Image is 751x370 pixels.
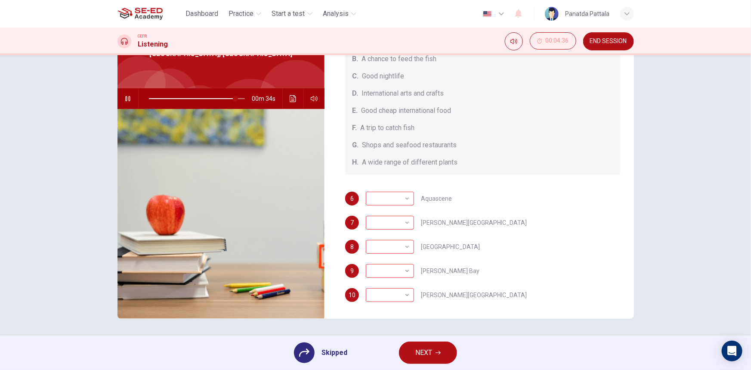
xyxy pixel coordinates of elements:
span: NEXT [415,347,432,359]
span: [PERSON_NAME][GEOGRAPHIC_DATA] [421,292,527,298]
span: [GEOGRAPHIC_DATA] [421,244,480,250]
div: Panatda Pattala [566,9,610,19]
span: C. [352,71,359,81]
span: Skipped [321,348,347,358]
span: 6 [350,196,354,202]
a: SE-ED Academy logo [117,5,182,22]
span: Aquascene [421,196,452,202]
button: Click to see the audio transcription [286,88,300,109]
div: Mute [505,32,523,50]
button: Practice [225,6,265,22]
span: Dashboard [185,9,218,19]
button: Start a test [268,6,316,22]
span: Good nightlife [362,71,404,81]
div: Hide [530,32,576,50]
button: END SESSION [583,32,634,50]
img: SE-ED Academy logo [117,5,163,22]
span: CEFR [138,33,147,39]
span: H. [352,157,359,168]
span: Practice [229,9,253,19]
span: E. [352,106,358,116]
span: Good cheap international food [361,106,451,116]
span: 00m 34s [252,88,282,109]
span: [PERSON_NAME] Bay [421,268,479,274]
span: B. [352,54,358,64]
button: Dashboard [182,6,222,22]
button: 00:04:36 [530,32,576,50]
span: 9 [350,268,354,274]
button: Analysis [319,6,360,22]
img: Profile picture [545,7,559,21]
span: 8 [350,244,354,250]
span: A chance to feed the fish [362,54,436,64]
span: 00:04:36 [546,37,569,44]
span: 7 [350,220,354,226]
button: NEXT [399,342,457,364]
span: [PERSON_NAME][GEOGRAPHIC_DATA] [421,220,527,226]
span: Analysis [323,9,349,19]
span: 10 [349,292,355,298]
span: A trip to catch fish [360,123,414,133]
span: Start a test [272,9,305,19]
span: Shops and seafood restaurants [362,140,457,150]
img: Darwin, Australia [117,109,325,319]
span: F. [352,123,357,133]
div: Open Intercom Messenger [722,341,742,361]
h1: Listening [138,39,168,50]
span: D. [352,88,358,99]
img: en [482,11,493,17]
span: A wide range of different plants [362,157,457,168]
span: International arts and crafts [362,88,444,99]
span: END SESSION [590,38,627,45]
span: G. [352,140,359,150]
